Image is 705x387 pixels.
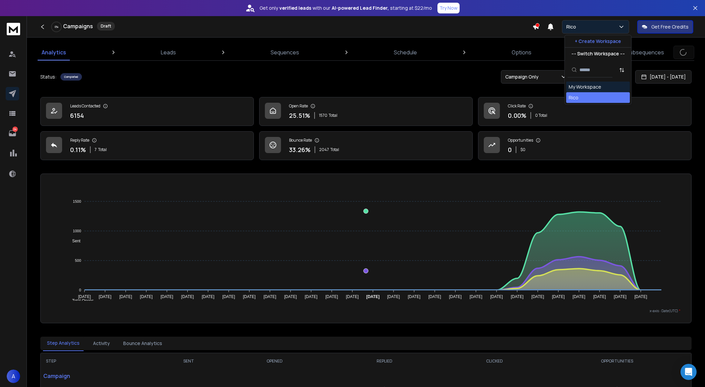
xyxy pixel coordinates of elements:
[571,50,625,57] p: --- Switch Workspace ---
[267,44,303,60] a: Sequences
[511,295,524,299] tspan: [DATE]
[305,295,318,299] tspan: [DATE]
[508,145,512,154] p: 0
[575,38,621,45] p: + Create Workspace
[289,103,308,109] p: Open Rate
[95,147,97,152] span: 7
[394,48,417,56] p: Schedule
[319,147,329,152] span: 2047
[573,295,585,299] tspan: [DATE]
[615,63,628,77] button: Sort by Sort A-Z
[470,295,482,299] tspan: [DATE]
[6,127,19,140] a: 24
[680,364,697,380] div: Open Intercom Messenger
[508,44,535,60] a: Options
[259,131,473,160] a: Bounce Rate33.26%2047Total
[75,258,81,262] tspan: 500
[490,295,503,299] tspan: [DATE]
[635,70,692,84] button: [DATE] - [DATE]
[323,353,446,369] th: REPLIED
[70,111,84,120] p: 6154
[319,113,327,118] span: 1570
[508,111,526,120] p: 0.00 %
[79,288,81,292] tspan: 0
[330,147,339,152] span: Total
[366,295,380,299] tspan: [DATE]
[264,295,276,299] tspan: [DATE]
[478,131,692,160] a: Opportunities0$0
[593,295,606,299] tspan: [DATE]
[55,25,58,29] p: 0 %
[449,295,462,299] tspan: [DATE]
[637,20,693,34] button: Get Free Credits
[569,84,601,90] div: My Workspace
[346,295,359,299] tspan: [DATE]
[161,48,176,56] p: Leads
[7,370,20,383] button: A
[332,5,389,11] strong: AI-powered Lead Finder,
[520,147,525,152] p: $ 0
[12,127,18,132] p: 24
[70,145,86,154] p: 0.11 %
[222,295,235,299] tspan: [DATE]
[78,295,91,299] tspan: [DATE]
[7,23,20,35] img: logo
[505,74,541,80] p: Campaign Only
[202,295,215,299] tspan: [DATE]
[535,113,547,118] p: 0 Total
[243,295,256,299] tspan: [DATE]
[508,103,526,109] p: Click Rate
[279,5,311,11] strong: verified leads
[622,44,668,60] a: Subsequences
[614,295,626,299] tspan: [DATE]
[325,295,338,299] tspan: [DATE]
[390,44,421,60] a: Schedule
[289,111,310,120] p: 25.51 %
[565,35,631,47] button: + Create Workspace
[42,48,66,56] p: Analytics
[289,145,311,154] p: 33.26 %
[43,336,84,351] button: Step Analytics
[99,295,111,299] tspan: [DATE]
[73,229,81,233] tspan: 1000
[67,239,81,243] span: Sent
[512,48,531,56] p: Options
[531,295,544,299] tspan: [DATE]
[38,44,70,60] a: Analytics
[634,295,647,299] tspan: [DATE]
[387,295,400,299] tspan: [DATE]
[446,353,543,369] th: CLICKED
[284,295,297,299] tspan: [DATE]
[152,353,226,369] th: SENT
[260,5,432,11] p: Get only with our starting at $22/mo
[98,147,107,152] span: Total
[40,97,254,126] a: Leads Contacted6154
[329,113,337,118] span: Total
[160,295,173,299] tspan: [DATE]
[60,73,82,81] div: Completed
[508,138,533,143] p: Opportunities
[226,353,323,369] th: OPENED
[40,131,254,160] a: Reply Rate0.11%7Total
[63,22,93,30] h1: Campaigns
[40,74,56,80] p: Status:
[70,103,100,109] p: Leads Contacted
[569,94,578,101] div: Rico
[651,23,689,30] p: Get Free Credits
[157,44,180,60] a: Leads
[428,295,441,299] tspan: [DATE]
[67,298,94,303] span: Total Opens
[97,22,115,31] div: Draft
[119,336,166,351] button: Bounce Analytics
[140,295,153,299] tspan: [DATE]
[89,336,114,351] button: Activity
[566,23,579,30] p: Rico
[70,138,89,143] p: Reply Rate
[289,138,312,143] p: Bounce Rate
[626,48,664,56] p: Subsequences
[181,295,194,299] tspan: [DATE]
[478,97,692,126] a: Click Rate0.00%0 Total
[437,3,460,13] button: Try Now
[51,308,680,313] p: x-axis : Date(UTC)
